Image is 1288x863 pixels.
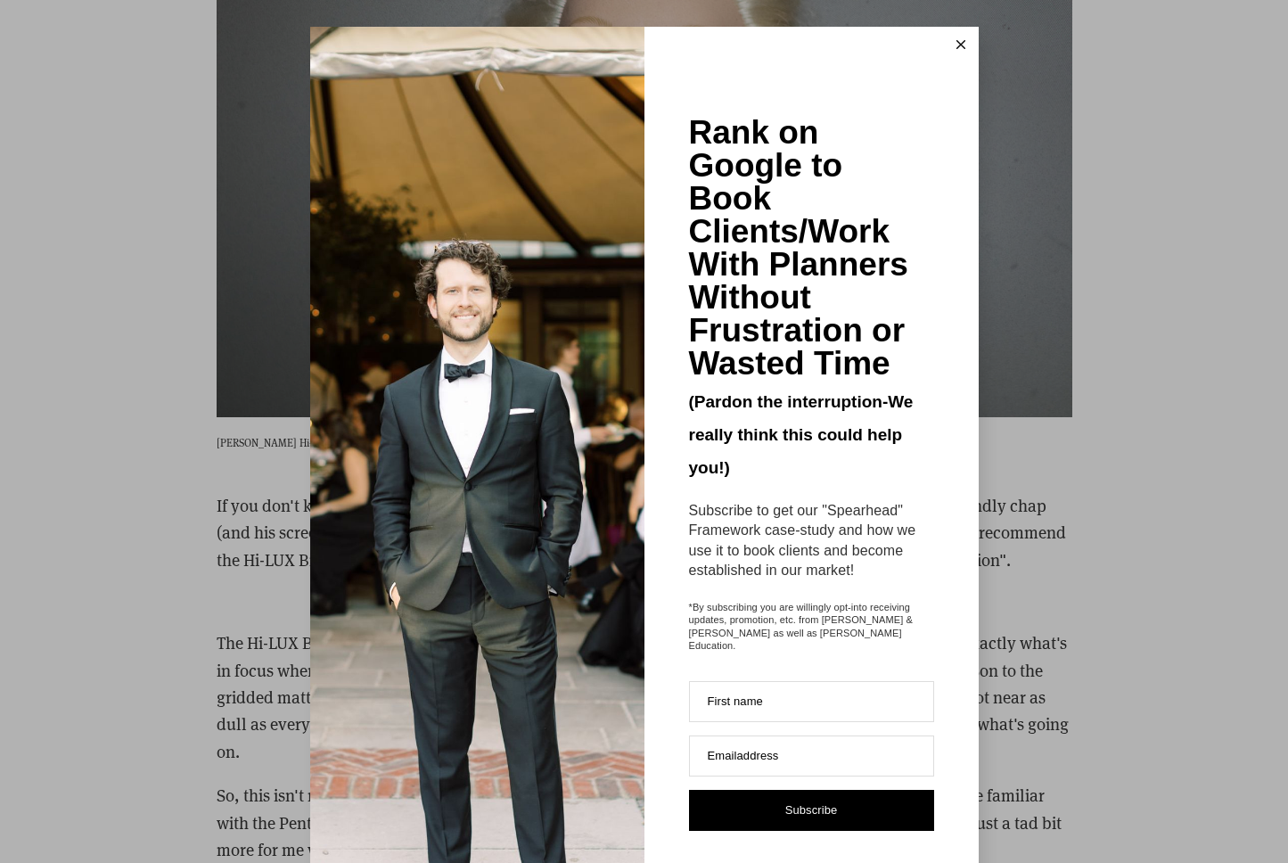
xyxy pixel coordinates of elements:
div: Subscribe to get our "Spearhead" Framework case-study and how we use it to book clients and becom... [689,501,934,581]
span: *By subscribing you are willingly opt-into receiving updates, promotion, etc. from [PERSON_NAME] ... [689,601,934,652]
span: (Pardon the interruption-We really think this could help you!) [689,392,914,477]
button: Subscribe [689,790,934,831]
span: Subscribe [785,803,838,817]
div: Rank on Google to Book Clients/Work With Planners Without Frustration or Wasted Time [689,116,934,380]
